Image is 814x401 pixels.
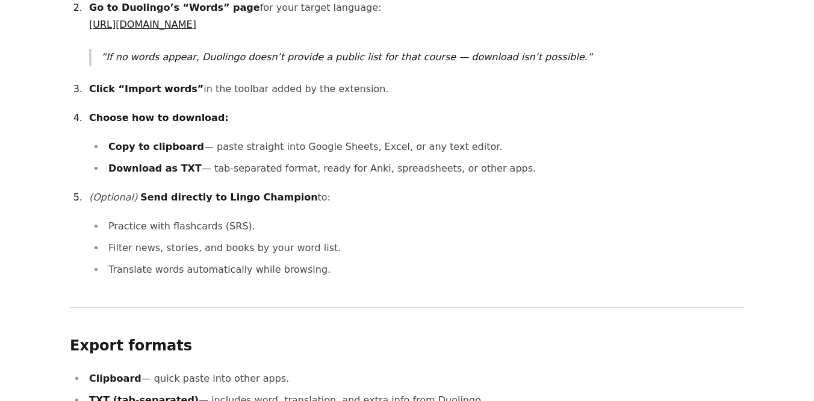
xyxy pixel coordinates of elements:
li: — paste straight into Google Sheets, Excel, or any text editor. [105,138,744,155]
h2: Export formats [70,337,744,356]
li: Filter news, stories, and books by your word list. [105,240,744,256]
strong: Clipboard [89,373,141,384]
strong: Download as TXT [108,163,202,174]
p: to: [89,189,744,206]
p: If no words appear, Duolingo doesn’t provide a public list for that course — download isn’t possi... [101,49,744,66]
li: — tab-separated format, ready for Anki, spreadsheets, or other apps. [105,160,744,177]
a: [URL][DOMAIN_NAME] [89,19,196,30]
li: — quick paste into other apps. [85,370,744,387]
strong: Send directly to Lingo Champion [140,191,317,203]
em: (Optional) [89,191,137,203]
strong: Copy to clipboard [108,141,204,152]
strong: Click “Import words” [89,83,203,95]
p: in the toolbar added by the extension. [89,81,744,98]
strong: Go to Duolingo’s “Words” page [89,2,260,13]
li: Translate words automatically while browsing. [105,261,744,278]
li: Practice with flashcards (SRS). [105,218,744,235]
strong: Choose how to download: [89,112,229,123]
